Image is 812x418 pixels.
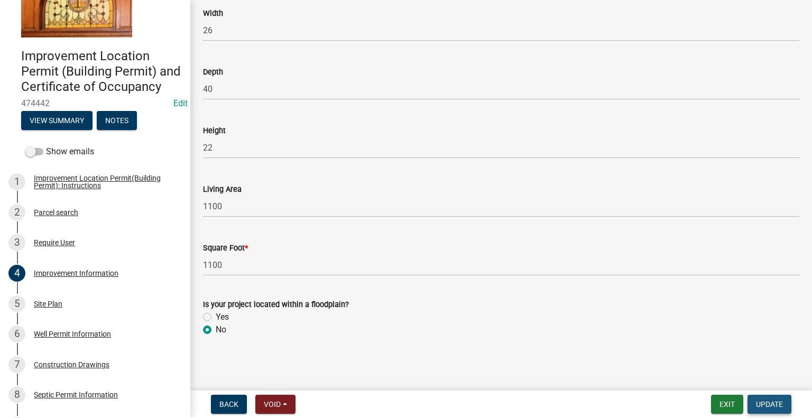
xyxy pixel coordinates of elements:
[8,173,25,190] div: 1
[21,117,93,126] wm-modal-confirm: Summary
[34,300,62,308] div: Site Plan
[34,361,109,368] div: Construction Drawings
[203,10,223,17] label: Width
[34,330,111,338] div: Well Permit Information
[34,239,75,246] div: Require User
[8,326,25,342] div: 6
[8,204,25,221] div: 2
[8,356,25,373] div: 7
[173,98,188,108] a: Edit
[8,265,25,282] div: 4
[216,323,226,336] label: No
[34,391,118,398] div: Septic Permit Information
[203,127,226,135] label: Height
[219,400,238,408] span: Back
[203,301,349,309] label: Is your project located within a floodplain?
[97,111,137,130] button: Notes
[711,395,743,414] button: Exit
[34,270,118,277] div: Improvement Information
[203,245,248,252] label: Square Foot
[173,98,188,108] wm-modal-confirm: Edit Application Number
[34,209,78,216] div: Parcel search
[255,395,296,414] button: Void
[203,69,223,76] label: Depth
[25,145,94,158] label: Show emails
[203,186,242,193] label: Living Area
[34,174,173,189] div: Improvement Location Permit(Building Permit): Instructions
[21,111,93,130] button: View Summary
[97,117,137,126] wm-modal-confirm: Notes
[756,400,783,408] span: Update
[748,395,791,414] button: Update
[8,386,25,403] div: 8
[8,234,25,251] div: 3
[264,400,281,408] span: Void
[211,395,247,414] button: Back
[8,295,25,312] div: 5
[21,49,182,94] h4: Improvement Location Permit (Building Permit) and Certificate of Occupancy
[21,98,169,108] span: 474442
[216,311,229,323] label: Yes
